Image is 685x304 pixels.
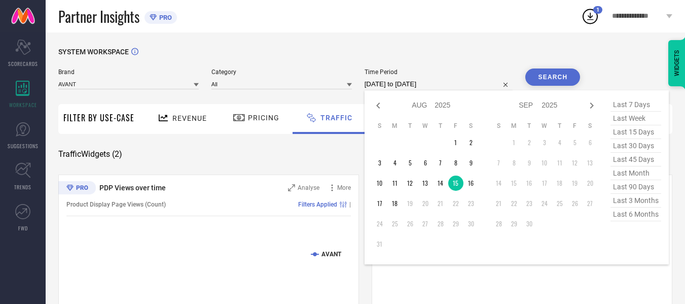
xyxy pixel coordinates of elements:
td: Fri Aug 22 2025 [448,196,463,211]
td: Mon Aug 25 2025 [387,216,403,231]
span: Pricing [248,114,279,122]
span: Brand [58,69,199,76]
td: Sat Sep 20 2025 [583,176,598,191]
td: Sun Aug 03 2025 [372,155,387,171]
td: Wed Aug 06 2025 [418,155,433,171]
td: Tue Sep 16 2025 [522,176,537,191]
td: Thu Aug 28 2025 [433,216,448,231]
td: Thu Sep 18 2025 [552,176,567,191]
td: Sun Sep 21 2025 [491,196,507,211]
td: Sun Sep 28 2025 [491,216,507,231]
text: AVANT [321,251,342,258]
span: last 30 days [610,139,661,153]
span: last month [610,166,661,180]
td: Fri Aug 08 2025 [448,155,463,171]
td: Mon Sep 29 2025 [507,216,522,231]
td: Wed Sep 17 2025 [537,176,552,191]
td: Tue Sep 30 2025 [522,216,537,231]
td: Sat Sep 06 2025 [583,135,598,150]
td: Tue Aug 26 2025 [403,216,418,231]
span: 1 [596,7,599,13]
td: Sun Aug 31 2025 [372,237,387,252]
td: Tue Sep 02 2025 [522,135,537,150]
span: WORKSPACE [9,101,37,109]
td: Sat Aug 16 2025 [463,176,479,191]
td: Sat Sep 13 2025 [583,155,598,171]
span: last 3 months [610,194,661,208]
span: Partner Insights [58,6,139,27]
th: Friday [448,122,463,130]
td: Wed Aug 13 2025 [418,176,433,191]
td: Wed Sep 03 2025 [537,135,552,150]
th: Wednesday [418,122,433,130]
td: Tue Aug 05 2025 [403,155,418,171]
span: last 45 days [610,153,661,166]
th: Sunday [491,122,507,130]
th: Friday [567,122,583,130]
td: Fri Sep 26 2025 [567,196,583,211]
td: Sat Aug 23 2025 [463,196,479,211]
span: Traffic Widgets ( 2 ) [58,149,122,159]
td: Mon Sep 15 2025 [507,176,522,191]
td: Tue Sep 23 2025 [522,196,537,211]
td: Tue Aug 19 2025 [403,196,418,211]
span: last 7 days [610,98,661,112]
span: More [337,184,351,191]
td: Fri Sep 12 2025 [567,155,583,171]
td: Mon Aug 18 2025 [387,196,403,211]
div: Next month [586,99,598,112]
th: Thursday [433,122,448,130]
td: Sat Aug 09 2025 [463,155,479,171]
span: PRO [157,14,172,21]
span: FWD [18,224,28,232]
td: Tue Aug 12 2025 [403,176,418,191]
th: Sunday [372,122,387,130]
div: Open download list [581,7,599,25]
th: Tuesday [522,122,537,130]
span: last 15 days [610,125,661,139]
span: Analyse [298,184,319,191]
span: Revenue [172,114,207,122]
th: Wednesday [537,122,552,130]
th: Tuesday [403,122,418,130]
td: Fri Sep 05 2025 [567,135,583,150]
td: Thu Aug 14 2025 [433,176,448,191]
td: Fri Sep 19 2025 [567,176,583,191]
span: SUGGESTIONS [8,142,39,150]
td: Thu Aug 07 2025 [433,155,448,171]
td: Mon Aug 11 2025 [387,176,403,191]
td: Tue Sep 09 2025 [522,155,537,171]
td: Mon Sep 08 2025 [507,155,522,171]
span: PDP Views over time [99,184,166,192]
th: Monday [507,122,522,130]
span: Filter By Use-Case [63,112,134,124]
td: Thu Aug 21 2025 [433,196,448,211]
td: Sun Aug 24 2025 [372,216,387,231]
td: Fri Aug 15 2025 [448,176,463,191]
td: Fri Aug 29 2025 [448,216,463,231]
svg: Zoom [288,184,295,191]
span: Filters Applied [298,201,337,208]
span: TRENDS [14,183,31,191]
span: last week [610,112,661,125]
td: Wed Sep 10 2025 [537,155,552,171]
td: Mon Sep 01 2025 [507,135,522,150]
span: Traffic [320,114,352,122]
div: Premium [58,181,96,196]
span: Category [211,69,352,76]
td: Wed Aug 27 2025 [418,216,433,231]
td: Thu Sep 11 2025 [552,155,567,171]
span: last 90 days [610,180,661,194]
span: last 6 months [610,208,661,221]
td: Mon Aug 04 2025 [387,155,403,171]
td: Sun Aug 10 2025 [372,176,387,191]
td: Sun Sep 07 2025 [491,155,507,171]
td: Wed Sep 24 2025 [537,196,552,211]
td: Thu Sep 25 2025 [552,196,567,211]
td: Sat Aug 02 2025 [463,135,479,150]
td: Fri Aug 01 2025 [448,135,463,150]
td: Sun Sep 14 2025 [491,176,507,191]
td: Sun Aug 17 2025 [372,196,387,211]
td: Mon Sep 22 2025 [507,196,522,211]
th: Monday [387,122,403,130]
